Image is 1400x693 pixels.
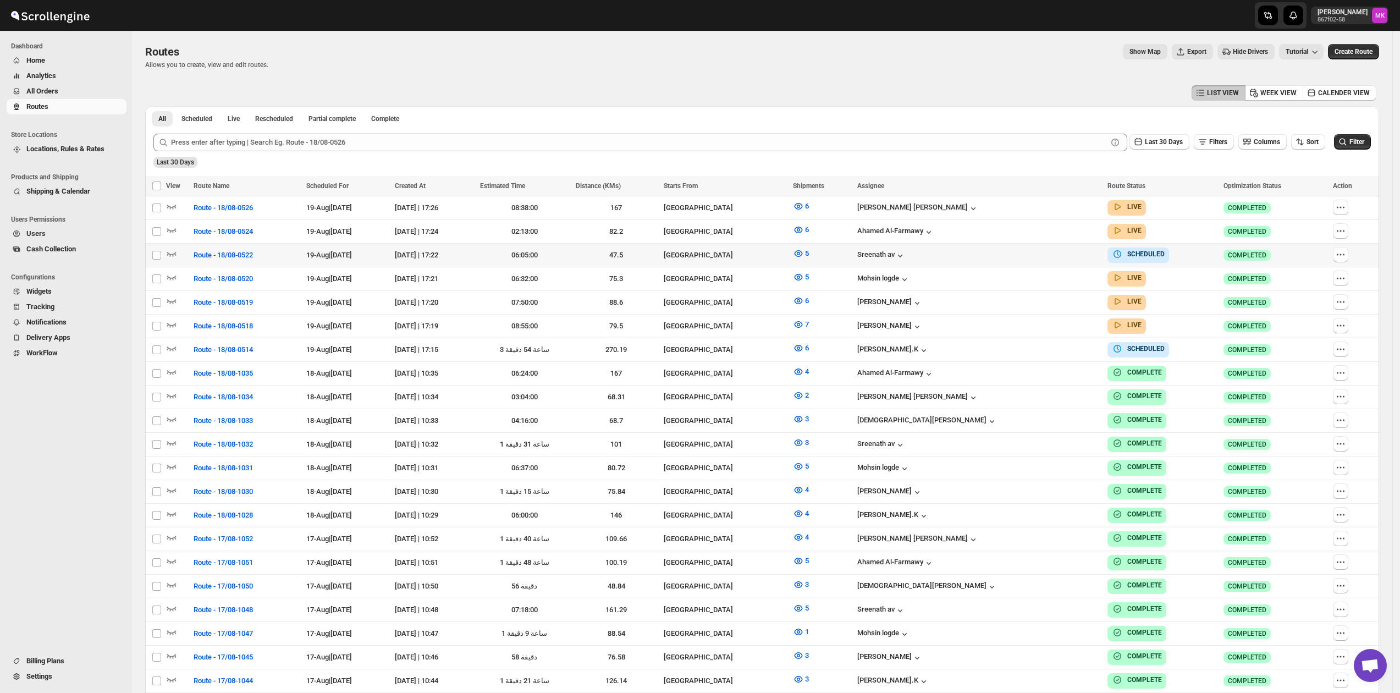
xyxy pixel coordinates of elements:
[7,315,126,330] button: Notifications
[1228,298,1266,307] span: COMPLETED
[7,68,126,84] button: Analytics
[664,344,786,355] div: [GEOGRAPHIC_DATA]
[11,42,126,51] span: Dashboard
[194,226,253,237] span: Route - 18/08-0524
[1260,89,1297,97] span: WEEK VIEW
[1127,629,1162,636] b: COMPLETE
[187,365,260,382] button: Route - 18/08-1035
[171,134,1107,151] input: Press enter after typing | Search Eg. Route - 18/08-0526
[1127,392,1162,400] b: COMPLETE
[1145,138,1183,146] span: Last 30 Days
[187,270,260,288] button: Route - 18/08-0520
[857,250,906,261] button: Sreenath av
[187,648,260,666] button: Route - 17/08-1045
[805,344,809,352] span: 6
[480,321,569,332] div: 08:55:00
[1228,227,1266,236] span: COMPLETED
[26,87,58,95] span: All Orders
[805,273,809,281] span: 5
[158,114,166,123] span: All
[194,652,253,663] span: Route - 17/08-1045
[857,392,979,403] button: [PERSON_NAME] [PERSON_NAME]
[26,245,76,253] span: Cash Collection
[306,204,352,212] span: 19-Aug | [DATE]
[145,45,179,58] span: Routes
[194,486,253,497] span: Route - 18/08-1030
[857,676,929,687] button: [PERSON_NAME].K
[1127,558,1162,565] b: COMPLETE
[1112,627,1162,638] button: COMPLETE
[1334,134,1371,150] button: Filter
[1127,463,1162,471] b: COMPLETE
[480,250,569,261] div: 06:05:00
[11,273,126,282] span: Configurations
[26,302,54,311] span: Tracking
[194,581,253,592] span: Route - 17/08-1050
[306,182,349,190] span: Scheduled For
[1112,367,1162,378] button: COMPLETE
[1217,44,1275,59] button: Hide Drivers
[805,202,809,210] span: 6
[1112,509,1162,520] button: COMPLETE
[1333,182,1352,190] span: Action
[187,294,260,311] button: Route - 18/08-0519
[480,344,569,355] div: 3 ساعة 54 دقيقة
[857,227,934,238] div: Ahamed Al-Farmawy
[1354,649,1387,682] a: دردشة مفتوحة
[187,246,260,264] button: Route - 18/08-0522
[857,581,997,592] div: [DEMOGRAPHIC_DATA][PERSON_NAME]
[857,369,934,380] div: Ahamed Al-Farmawy
[194,557,253,568] span: Route - 17/08-1051
[194,182,229,190] span: Route Name
[145,61,268,69] p: Allows you to create, view and edit routes.
[857,487,923,498] button: [PERSON_NAME]
[1112,438,1162,449] button: COMPLETE
[786,552,815,570] button: 5
[1127,298,1142,305] b: LIVE
[786,529,815,546] button: 4
[805,462,809,470] span: 5
[857,534,979,545] button: [PERSON_NAME] [PERSON_NAME]
[1112,532,1162,543] button: COMPLETE
[805,486,809,494] span: 4
[805,415,809,423] span: 3
[786,599,815,617] button: 5
[26,657,64,665] span: Billing Plans
[786,505,815,522] button: 4
[187,317,260,335] button: Route - 18/08-0518
[1279,44,1324,59] button: Tutorial
[857,321,923,332] button: [PERSON_NAME]
[1194,134,1234,150] button: Filters
[194,368,253,379] span: Route - 18/08-1035
[805,320,809,328] span: 7
[187,412,260,430] button: Route - 18/08-1033
[1129,47,1161,56] span: Show Map
[1112,391,1162,402] button: COMPLETE
[181,114,212,123] span: Scheduled
[786,458,815,475] button: 5
[194,321,253,332] span: Route - 18/08-0518
[857,629,910,640] button: Mohsin logde
[194,392,253,403] span: Route - 18/08-1034
[786,623,815,641] button: 1
[1286,48,1308,56] span: Tutorial
[187,601,260,619] button: Route - 17/08-1048
[786,197,815,215] button: 6
[194,273,253,284] span: Route - 18/08-0520
[152,111,173,127] button: All routes
[7,284,126,299] button: Widgets
[857,298,923,309] button: [PERSON_NAME]
[786,387,815,404] button: 2
[664,182,698,190] span: Starts From
[1112,201,1142,212] button: LIVE
[371,114,399,123] span: Complete
[1112,225,1142,236] button: LIVE
[1127,581,1162,589] b: COMPLETE
[664,250,786,261] div: [GEOGRAPHIC_DATA]
[1112,343,1165,354] button: SCHEDULED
